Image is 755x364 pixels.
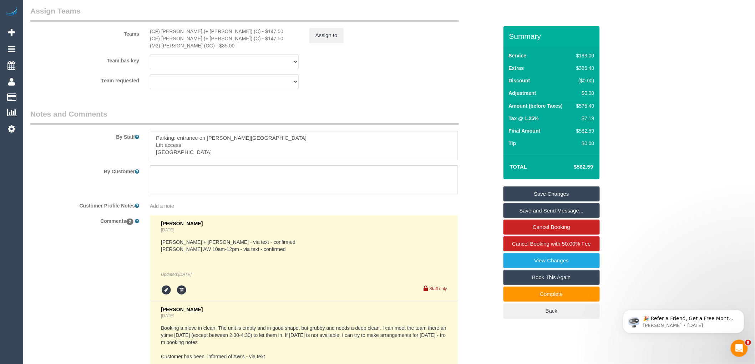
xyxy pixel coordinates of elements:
strong: Total [510,164,527,170]
a: View Changes [503,253,600,268]
div: $582.59 [573,127,594,134]
h4: $582.59 [552,164,593,170]
pre: Booking a move in clean. The unit is empty and in good shape, but grubby and needs a deep clean. ... [161,324,447,360]
div: 1 hour x $147.50/hour [150,28,299,35]
legend: Notes and Comments [30,109,459,125]
div: $0.00 [573,89,594,97]
button: Assign to [309,28,344,43]
a: [DATE] [161,227,174,232]
em: Updated: [161,272,192,277]
label: Service [509,52,527,59]
a: Save and Send Message... [503,203,600,218]
span: Cancel Booking with 50.00% Fee [512,241,591,247]
span: 2 [126,219,134,225]
label: Extras [509,65,524,72]
label: Final Amount [509,127,541,134]
small: Staff only [430,286,447,291]
a: Book This Again [503,270,600,285]
div: ($0.00) [573,77,594,84]
span: 8 [745,340,751,345]
a: Back [503,303,600,318]
div: $386.40 [573,65,594,72]
a: Cancel Booking [503,220,600,235]
legend: Assign Teams [30,6,459,22]
pre: [PERSON_NAME] + [PERSON_NAME] - via text - confirmed [PERSON_NAME] AW 10am-12pm - via text - conf... [161,239,447,253]
span: Add a note [150,203,174,209]
div: 1 hour x $85.00/hour [150,42,299,49]
span: [PERSON_NAME] [161,307,203,312]
img: Automaid Logo [4,7,19,17]
label: Teams [25,28,145,37]
iframe: Intercom live chat [731,340,748,357]
label: Amount (before Taxes) [509,102,563,109]
div: $0.00 [573,140,594,147]
label: Tip [509,140,516,147]
span: [PERSON_NAME] [161,221,203,226]
div: $189.00 [573,52,594,59]
span: Sep 13, 2025 10:22 [178,272,191,277]
a: Cancel Booking with 50.00% Fee [503,236,600,251]
a: Complete [503,287,600,302]
div: 1 hour x $147.50/hour [150,35,299,42]
a: [DATE] [161,313,174,318]
label: Customer Profile Notes [25,200,145,209]
iframe: Intercom notifications message [612,295,755,345]
label: Team has key [25,55,145,64]
div: $575.40 [573,102,594,109]
label: Discount [509,77,530,84]
label: Adjustment [509,89,536,97]
h3: Summary [509,32,596,40]
label: By Customer [25,165,145,175]
label: Comments [25,215,145,225]
label: By Staff [25,131,145,140]
a: Save Changes [503,186,600,201]
div: $7.19 [573,115,594,122]
label: Team requested [25,75,145,84]
label: Tax @ 1.25% [509,115,539,122]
